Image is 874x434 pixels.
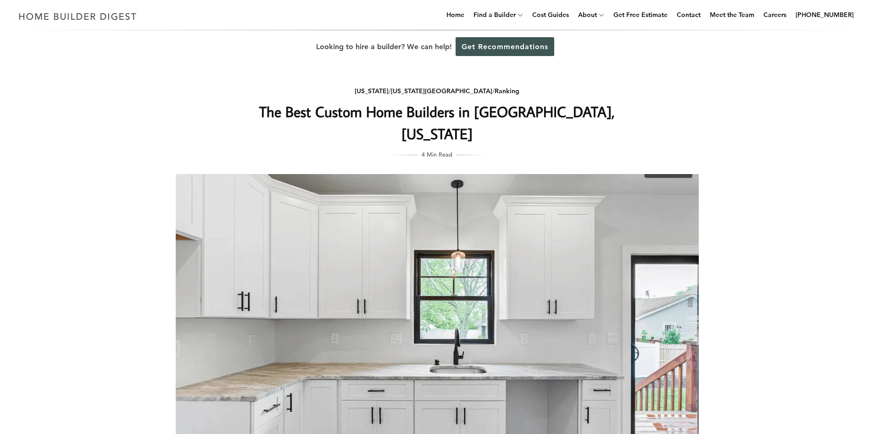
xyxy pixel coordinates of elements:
span: 4 Min Read [422,149,452,159]
h1: The Best Custom Home Builders in [GEOGRAPHIC_DATA], [US_STATE] [254,101,620,145]
a: [US_STATE] [355,87,389,95]
a: Get Recommendations [456,37,554,56]
a: Ranking [495,87,519,95]
img: Home Builder Digest [15,7,141,25]
div: / / [254,85,620,97]
a: [US_STATE][GEOGRAPHIC_DATA] [391,87,492,95]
